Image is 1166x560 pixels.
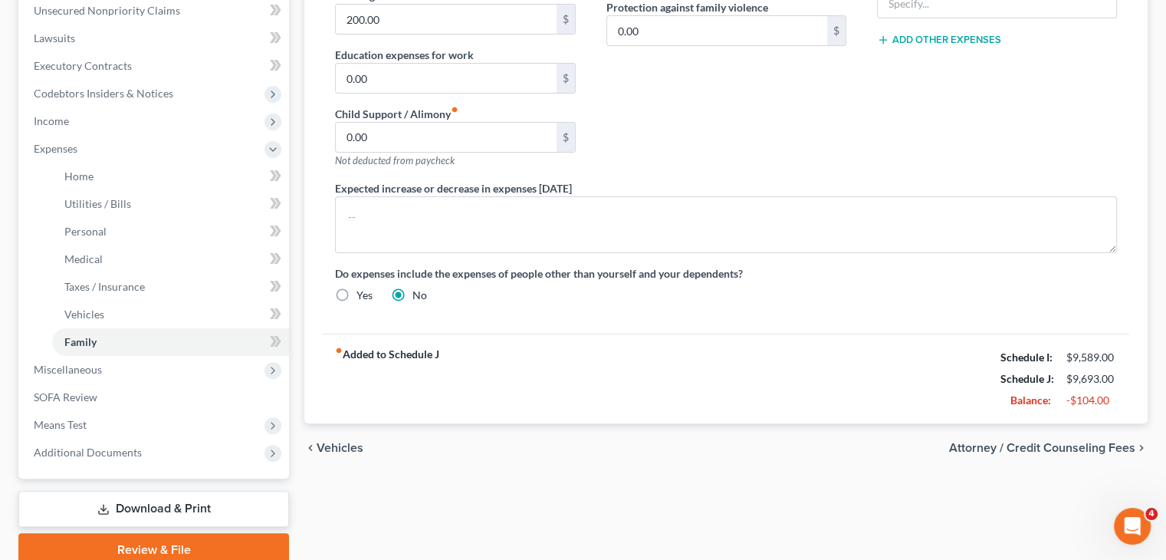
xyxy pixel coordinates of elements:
span: Income [34,114,69,127]
span: Executory Contracts [34,59,132,72]
span: Unsecured Nonpriority Claims [34,4,180,17]
iframe: Intercom live chat [1114,508,1151,545]
button: chevron_left Vehicles [304,442,363,454]
a: Vehicles [52,301,289,328]
span: Vehicles [317,442,363,454]
i: fiber_manual_record [335,347,343,354]
a: Medical [52,245,289,273]
strong: Balance: [1010,394,1051,407]
label: Child Support / Alimony [335,106,458,122]
div: $ [827,16,846,45]
span: Vehicles [64,308,104,321]
a: Executory Contracts [21,52,289,80]
label: Yes [356,288,373,303]
div: -$104.00 [1066,393,1117,408]
a: Utilities / Bills [52,190,289,218]
a: Download & Print [18,491,289,527]
span: Means Test [34,418,87,431]
i: chevron_left [304,442,317,454]
input: -- [336,123,556,152]
span: Codebtors Insiders & Notices [34,87,173,100]
i: fiber_manual_record [451,106,458,114]
strong: Schedule J: [1000,372,1054,385]
button: Attorney / Credit Counseling Fees chevron_right [949,442,1148,454]
span: Additional Documents [34,446,142,459]
a: Lawsuits [21,25,289,52]
label: Do expenses include the expenses of people other than yourself and your dependents? [335,265,1117,282]
span: Utilities / Bills [64,197,131,210]
span: 4 [1145,508,1158,520]
button: Add Other Expenses [877,34,1001,46]
div: $ [557,5,575,34]
span: Expenses [34,142,77,155]
a: Home [52,163,289,190]
label: Expected increase or decrease in expenses [DATE] [335,180,572,196]
span: Not deducted from paycheck [335,154,455,166]
label: Education expenses for work [335,47,474,63]
a: Taxes / Insurance [52,273,289,301]
div: $ [557,64,575,93]
input: -- [607,16,827,45]
span: Miscellaneous [34,363,102,376]
input: -- [336,64,556,93]
input: -- [336,5,556,34]
span: Taxes / Insurance [64,280,145,293]
span: Family [64,335,97,348]
div: $9,693.00 [1066,371,1117,387]
span: Personal [64,225,107,238]
i: chevron_right [1135,442,1148,454]
a: Personal [52,218,289,245]
strong: Schedule I: [1000,351,1053,364]
div: $9,589.00 [1066,350,1117,365]
a: SOFA Review [21,384,289,411]
span: Lawsuits [34,31,75,44]
label: No [412,288,427,303]
strong: Added to Schedule J [335,347,439,411]
a: Family [52,328,289,356]
span: Medical [64,252,103,265]
span: SOFA Review [34,390,97,404]
div: $ [557,123,575,152]
span: Attorney / Credit Counseling Fees [949,442,1135,454]
span: Home [64,170,94,183]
